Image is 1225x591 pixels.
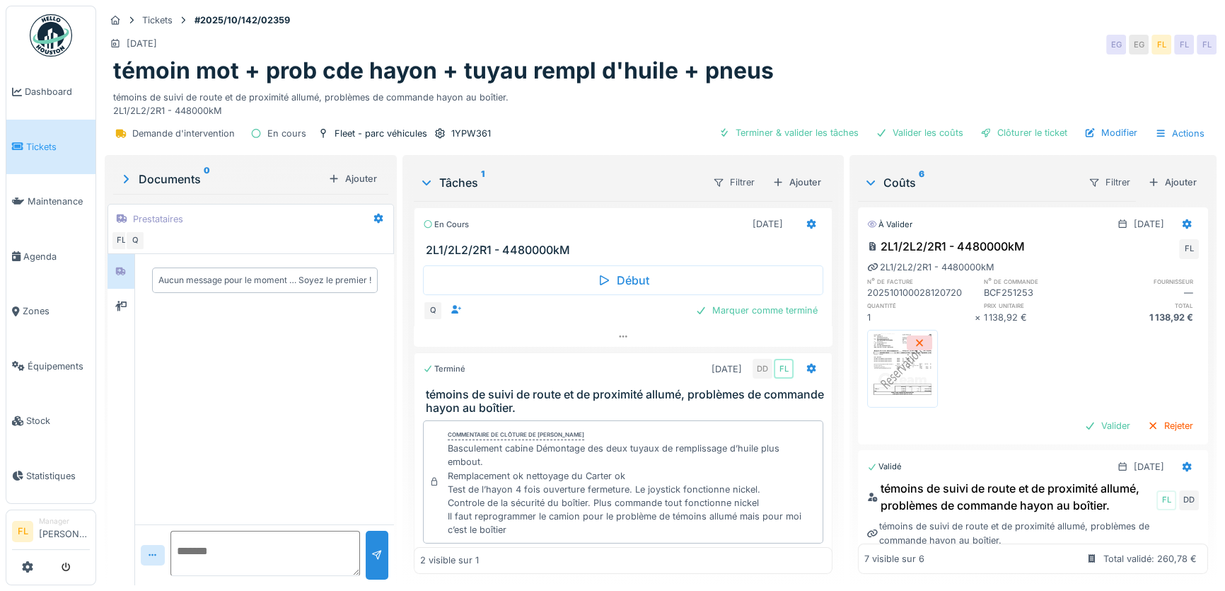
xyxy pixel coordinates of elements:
div: — [1091,286,1199,299]
a: Zones [6,284,95,339]
div: Valider les coûts [870,123,969,142]
div: EG [1106,35,1126,54]
a: Stock [6,394,95,449]
div: [DATE] [1134,217,1164,231]
div: FL [111,231,131,251]
div: Filtrer [707,172,761,193]
div: 2 visible sur 1 [420,554,479,568]
div: 202510100028120720 [867,286,975,299]
h6: n° de facture [867,277,975,286]
div: Actions [1149,123,1211,144]
div: À valider [867,219,912,231]
span: Maintenance [28,195,90,208]
div: Clôturer le ticket [975,123,1073,142]
div: Terminé [423,363,465,375]
div: EG [1129,35,1149,54]
img: zzjju3dd1v47wmqh84038ex4tivp [871,333,934,404]
h6: prix unitaire [984,301,1091,310]
a: Équipements [6,339,95,394]
span: Tickets [26,140,90,154]
div: Modifier [1079,123,1143,142]
span: Zones [23,304,90,318]
div: BCF251253 [984,286,1091,299]
div: Coûts [864,174,1076,191]
div: 7 visible sur 6 [864,552,924,566]
sup: 0 [204,171,210,188]
div: Q [423,301,443,321]
div: témoins de suivi de route et de proximité allumé, problèmes de commande hayon au boîtier. [867,520,1199,546]
div: Tickets [142,13,173,27]
sup: 1 [481,174,484,191]
div: Ajouter [767,173,827,192]
div: Ajouter [1142,173,1202,192]
img: Badge_color-CXgf-gQk.svg [30,14,72,57]
div: FL [1179,239,1199,259]
div: [DATE] [1134,460,1164,474]
div: 1YPW361 [451,127,491,140]
div: 1 138,92 € [984,311,1091,324]
div: 1 138,92 € [1091,311,1199,324]
div: 2L1/2L2/2R1 - 4480000kM [867,260,994,274]
div: Marquer comme terminé [690,301,823,320]
div: Manager [39,516,90,527]
div: FL [1151,35,1171,54]
div: DD [753,359,772,379]
div: Total validé: 260,78 € [1103,552,1197,566]
a: Tickets [6,120,95,175]
a: Dashboard [6,64,95,120]
div: Documents [119,171,323,188]
div: FL [1174,35,1194,54]
h6: fournisseur [1091,277,1199,286]
span: Agenda [23,250,90,263]
div: FL [1197,35,1217,54]
div: Commentaire de clôture de [PERSON_NAME] [448,430,584,440]
a: Agenda [6,229,95,285]
div: Demande d'intervention [132,127,235,140]
span: Stock [26,414,90,428]
div: Terminer & valider les tâches [713,123,864,142]
div: En cours [267,127,306,140]
strong: #2025/10/142/02359 [189,13,296,27]
div: 1 [867,311,975,324]
div: [DATE] [712,362,742,376]
div: Prestataires [133,212,183,226]
li: [PERSON_NAME] [39,516,90,546]
div: Q [125,231,145,251]
div: Aucun message pour le moment … Soyez le premier ! [158,274,371,287]
h6: total [1091,301,1199,310]
div: Tâches [419,174,701,191]
div: Basculement cabine Démontage des deux tuyaux de remplissage d’huile plus embout. Remplacement ok ... [448,442,817,537]
div: DD [1179,490,1199,510]
h3: témoins de suivi de route et de proximité allumé, problèmes de commande hayon au boîtier. [426,388,826,415]
div: Fleet - parc véhicules [335,127,427,140]
div: En cours [423,219,469,231]
div: [DATE] [127,37,157,50]
div: FL [1156,490,1176,510]
div: [DATE] [753,217,783,231]
h3: 2L1/2L2/2R1 - 4480000kM [426,243,826,257]
div: FL [774,359,794,379]
a: FL Manager[PERSON_NAME] [12,516,90,550]
li: FL [12,521,33,542]
div: témoins de suivi de route et de proximité allumé, problèmes de commande hayon au boîtier. 2L1/2L2... [113,85,1208,117]
span: Équipements [28,360,90,373]
h6: n° de commande [984,277,1091,286]
a: Maintenance [6,174,95,229]
div: 2L1/2L2/2R1 - 4480000kM [867,238,1025,255]
div: Validé [867,461,902,473]
a: Statistiques [6,449,95,504]
div: témoins de suivi de route et de proximité allumé, problèmes de commande hayon au boîtier. [867,480,1154,514]
div: Rejeter [1142,416,1199,435]
div: Ajouter [323,169,383,188]
span: Dashboard [25,85,90,98]
h6: quantité [867,301,975,310]
sup: 6 [919,174,924,191]
span: Statistiques [26,469,90,483]
div: × [975,311,984,324]
div: Filtrer [1082,172,1137,193]
div: Valider [1079,416,1136,435]
h1: témoin mot + prob cde hayon + tuyau rempl d'huile + pneus [113,57,774,84]
div: Début [423,265,823,295]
